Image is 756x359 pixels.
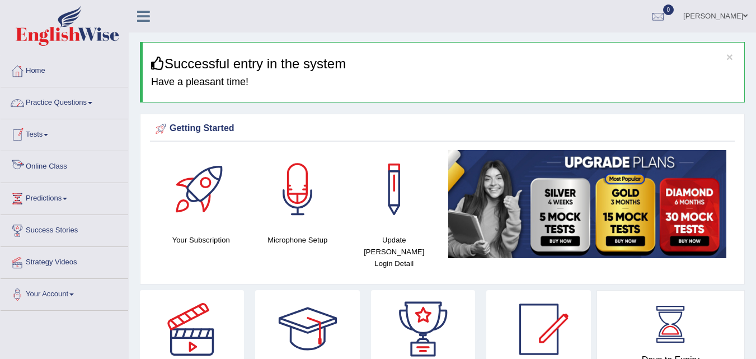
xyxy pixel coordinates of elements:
a: Predictions [1,183,128,211]
div: Getting Started [153,120,732,137]
a: Success Stories [1,215,128,243]
h4: Update [PERSON_NAME] Login Detail [351,234,437,269]
button: × [726,51,733,63]
a: Online Class [1,151,128,179]
a: Tests [1,119,128,147]
a: Your Account [1,279,128,307]
h3: Successful entry in the system [151,57,736,71]
span: 0 [663,4,674,15]
a: Practice Questions [1,87,128,115]
h4: Microphone Setup [255,234,341,246]
h4: Your Subscription [158,234,244,246]
img: small5.jpg [448,150,727,258]
h4: Have a pleasant time! [151,77,736,88]
a: Home [1,55,128,83]
a: Strategy Videos [1,247,128,275]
